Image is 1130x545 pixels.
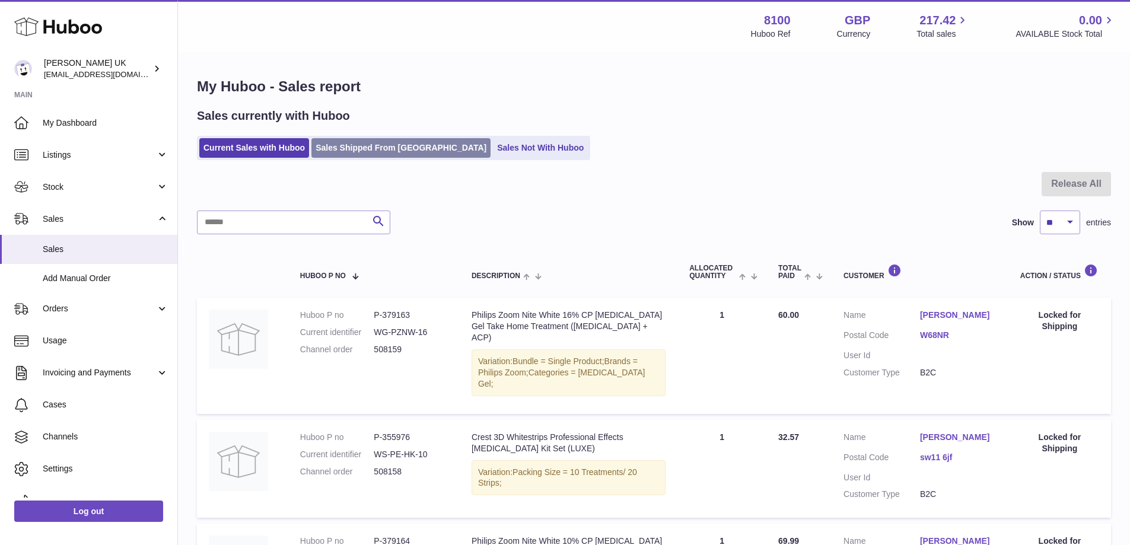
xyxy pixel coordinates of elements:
div: Customer [843,264,997,280]
dt: Name [843,432,920,446]
strong: GBP [845,12,870,28]
span: AVAILABLE Stock Total [1016,28,1116,40]
img: emotion88hk@gmail.com [14,60,32,78]
span: Categories = [MEDICAL_DATA] Gel; [478,368,645,388]
a: [PERSON_NAME] [920,310,997,321]
span: Packing Size = 10 Treatments/ 20 Strips; [478,467,637,488]
div: [PERSON_NAME] UK [44,58,151,80]
a: Sales Not With Huboo [493,138,588,158]
dt: Huboo P no [300,432,374,443]
strong: 8100 [764,12,791,28]
h2: Sales currently with Huboo [197,108,350,124]
a: [PERSON_NAME] [920,432,997,443]
div: Locked for Shipping [1020,432,1099,454]
div: Huboo Ref [751,28,791,40]
h1: My Huboo - Sales report [197,77,1111,96]
a: 0.00 AVAILABLE Stock Total [1016,12,1116,40]
div: Currency [837,28,871,40]
dt: Channel order [300,466,374,477]
span: Sales [43,213,156,225]
dd: 508159 [374,344,448,355]
span: Brands = Philips Zoom; [478,356,638,377]
span: Channels [43,431,168,442]
span: Bundle = Single Product; [513,356,604,366]
img: no-photo.jpg [209,310,268,369]
span: 60.00 [778,310,799,320]
dt: Channel order [300,344,374,355]
dt: User Id [843,350,920,361]
span: Usage [43,335,168,346]
dd: WG-PZNW-16 [374,327,448,338]
span: 32.57 [778,432,799,442]
span: My Dashboard [43,117,168,129]
dt: Customer Type [843,489,920,500]
div: Variation: [472,349,666,396]
dt: User Id [843,472,920,483]
dd: P-379163 [374,310,448,321]
span: Total sales [916,28,969,40]
dd: 508158 [374,466,448,477]
span: 0.00 [1079,12,1102,28]
div: Action / Status [1020,264,1099,280]
span: Stock [43,181,156,193]
div: Crest 3D Whitestrips Professional Effects [MEDICAL_DATA] Kit Set (LUXE) [472,432,666,454]
dd: P-355976 [374,432,448,443]
span: Add Manual Order [43,273,168,284]
dt: Huboo P no [300,310,374,321]
dd: B2C [920,489,997,500]
a: sw11 6jf [920,452,997,463]
span: Total paid [778,264,801,280]
dd: WS-PE-HK-10 [374,449,448,460]
div: Locked for Shipping [1020,310,1099,332]
div: Philips Zoom Nite White 16% CP [MEDICAL_DATA] Gel Take Home Treatment ([MEDICAL_DATA] + ACP) [472,310,666,343]
span: Description [472,272,520,280]
a: W68NR [920,330,997,341]
span: Sales [43,244,168,255]
span: Huboo P no [300,272,346,280]
a: 217.42 Total sales [916,12,969,40]
span: [EMAIL_ADDRESS][DOMAIN_NAME] [44,69,174,79]
label: Show [1012,217,1034,228]
span: Listings [43,149,156,161]
span: entries [1086,217,1111,228]
span: 217.42 [919,12,956,28]
dt: Postal Code [843,330,920,344]
span: Cases [43,399,168,410]
span: Returns [43,495,168,506]
dt: Current identifier [300,449,374,460]
div: Variation: [472,460,666,496]
span: ALLOCATED Quantity [689,264,736,280]
a: Sales Shipped From [GEOGRAPHIC_DATA] [311,138,491,158]
span: Invoicing and Payments [43,367,156,378]
a: Current Sales with Huboo [199,138,309,158]
td: 1 [677,420,766,518]
td: 1 [677,298,766,413]
dt: Customer Type [843,367,920,378]
dt: Current identifier [300,327,374,338]
dd: B2C [920,367,997,378]
dt: Postal Code [843,452,920,466]
dt: Name [843,310,920,324]
img: no-photo.jpg [209,432,268,491]
span: Settings [43,463,168,474]
a: Log out [14,501,163,522]
span: Orders [43,303,156,314]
